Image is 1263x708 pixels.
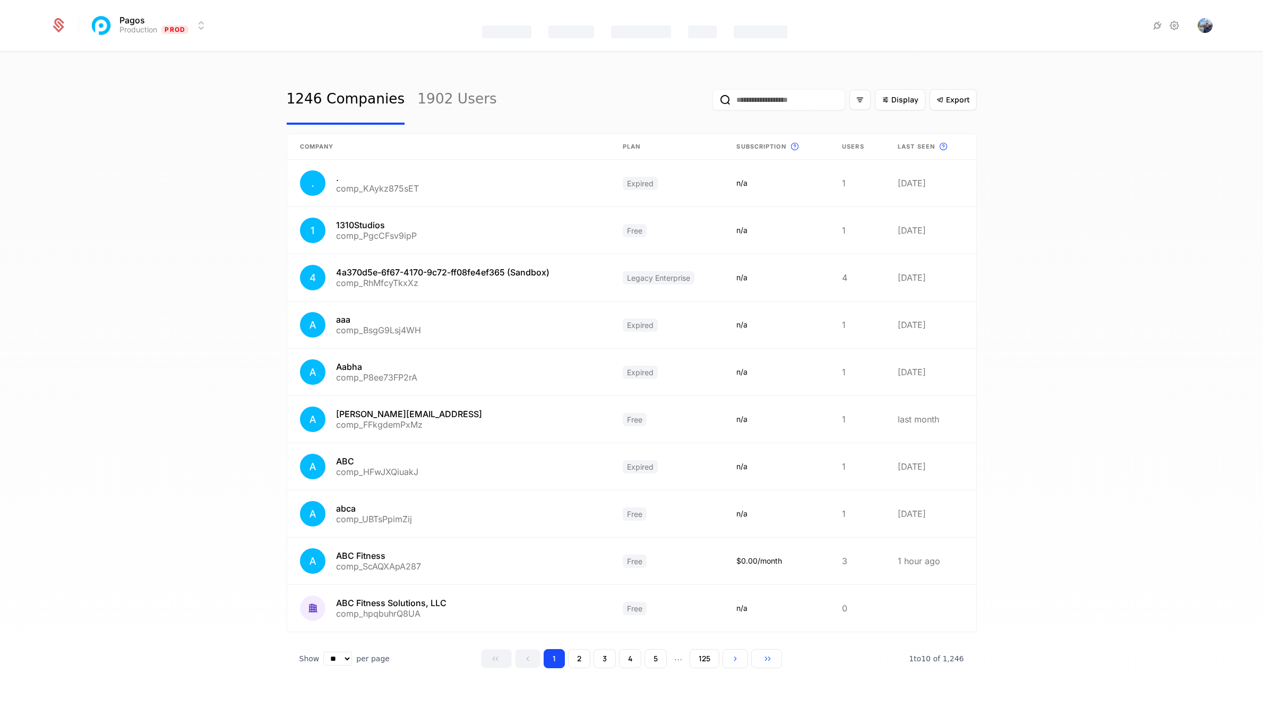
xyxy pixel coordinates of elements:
button: Filter options [849,90,871,110]
button: Open user button [1198,18,1213,33]
div: Features [482,25,531,38]
img: Denis Avko [1198,18,1213,33]
button: Select environment [92,14,208,37]
button: Display [875,89,925,110]
div: Components [734,25,787,38]
span: per page [356,653,390,664]
a: Integrations [1151,19,1164,32]
a: Settings [1168,19,1181,32]
button: Go to last page [751,649,782,668]
span: ... [670,649,686,668]
button: Go to page 1 [544,649,565,668]
th: Plan [610,134,724,160]
span: 1,246 [909,654,964,663]
div: Page navigation [481,649,782,668]
select: Select page size [323,652,352,666]
button: Go to previous page [515,649,540,668]
button: Export [930,89,977,110]
button: Go to first page [481,649,512,668]
a: 1246 Companies [287,75,405,125]
div: Table pagination [287,649,977,668]
div: Catalog [548,25,594,38]
span: Last seen [898,142,935,151]
span: Export [946,94,970,105]
span: Prod [161,25,188,34]
button: Go to next page [723,649,748,668]
span: 1 to 10 of [909,654,942,663]
a: 1902 Users [417,75,496,125]
span: Show [299,653,320,664]
span: Subscription [736,142,786,151]
button: Go to page 125 [690,649,719,668]
button: Go to page 3 [594,649,616,668]
span: Pagos [119,16,145,24]
button: Go to page 2 [568,649,590,668]
button: Go to page 5 [645,649,667,668]
button: Go to page 4 [619,649,641,668]
div: Companies [611,25,671,38]
th: Company [287,134,610,160]
span: Display [891,94,918,105]
th: Users [829,134,885,160]
div: Production [119,24,157,35]
div: Events [688,25,717,38]
img: Pagos [89,13,114,38]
